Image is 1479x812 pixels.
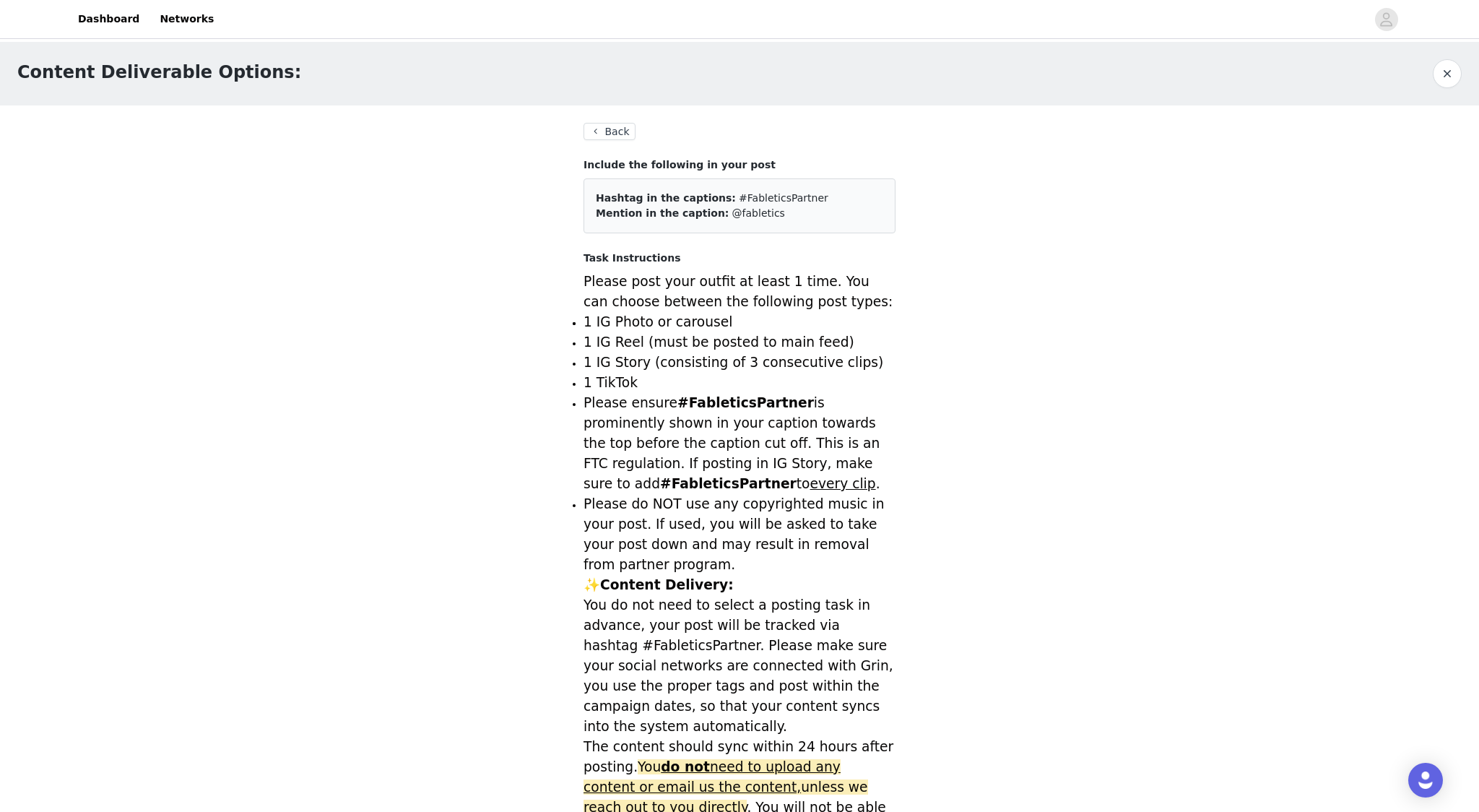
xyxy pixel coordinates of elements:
span: Hashtag in the captions: [596,192,736,204]
h1: Content Deliverable Options: [17,59,301,85]
span: Please do NOT use any copyrighted music in your post. If used, you will be asked to take your pos... [584,496,885,572]
span: 1 IG Story (consisting of 3 consecutive clips) [584,355,883,370]
span: 1 TikTok [584,375,638,390]
div: avatar [1379,8,1393,31]
span: need to upload any content or email us the content, [584,759,841,795]
span: ✨Content Delivery: [584,577,734,592]
strong: #FableticsPartner [677,395,814,410]
h4: Include the following in your post [584,157,895,173]
span: #FableticsPartner [739,192,828,204]
strong: #FableticsPartner [660,476,797,491]
span: Mention in the caption: [596,207,729,219]
span: Please ensure is prominently shown in your caption towards the top before the caption cut off. Th... [584,395,880,491]
span: every clip [810,476,876,491]
span: 1 IG Photo or carousel [584,314,732,329]
strong: do not [661,759,710,774]
span: Please post your outfit at least 1 time. You can choose between the following post types: [584,274,893,309]
button: Back [584,123,636,140]
span: @fabletics [732,207,785,219]
span: You do not need to select a posting task in advance, your post will be tracked via hashtag #Fable... [584,597,893,734]
a: Dashboard [69,3,148,35]
span: 1 IG Reel (must be posted to main feed) [584,334,854,350]
div: Open Intercom Messenger [1408,763,1443,798]
a: Networks [151,3,222,35]
h4: Task Instructions [584,251,895,266]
